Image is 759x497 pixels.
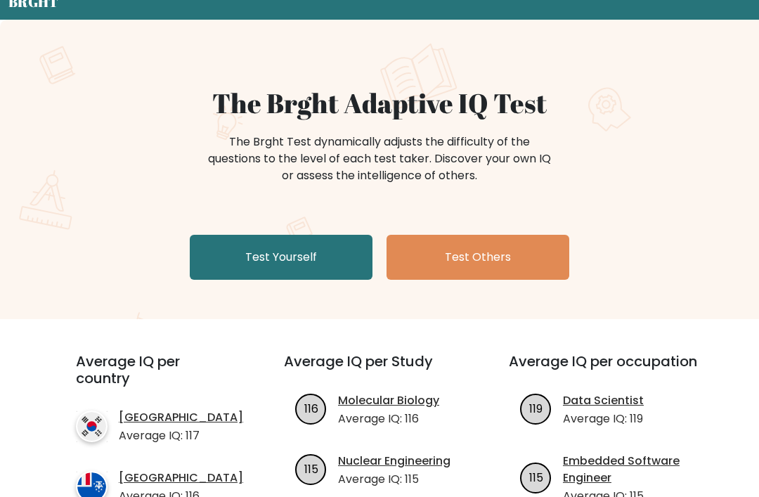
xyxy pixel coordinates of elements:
h1: The Brght Adaptive IQ Test [37,87,722,120]
h3: Average IQ per Study [284,353,475,387]
img: country [76,411,108,442]
p: Average IQ: 115 [338,471,450,488]
p: Average IQ: 119 [563,411,644,427]
a: [GEOGRAPHIC_DATA] [119,409,243,426]
a: Embedded Software Engineer [563,453,700,486]
a: Test Others [387,235,569,280]
text: 116 [304,401,318,417]
text: 115 [528,470,543,486]
a: Data Scientist [563,392,644,409]
a: Test Yourself [190,235,372,280]
a: Molecular Biology [338,392,439,409]
h3: Average IQ per country [76,353,233,404]
h3: Average IQ per occupation [509,353,700,387]
p: Average IQ: 117 [119,427,243,444]
p: Average IQ: 116 [338,411,439,427]
a: Nuclear Engineering [338,453,450,470]
div: The Brght Test dynamically adjusts the difficulty of the questions to the level of each test take... [204,134,555,184]
a: [GEOGRAPHIC_DATA] [119,470,243,486]
text: 115 [304,461,318,477]
text: 119 [529,401,543,417]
